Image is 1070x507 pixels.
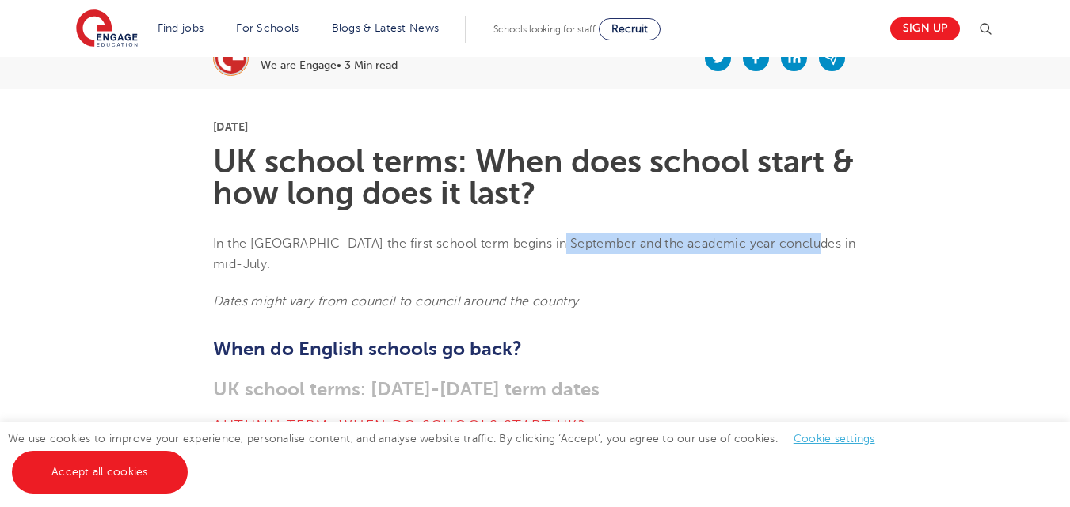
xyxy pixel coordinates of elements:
p: We are Engage• 3 Min read [261,60,398,71]
a: Sign up [890,17,960,40]
img: Engage Education [76,9,138,49]
span: UK school terms: [DATE]-[DATE] term dates [213,378,600,400]
em: Dates might vary from council to council around the country [213,294,579,308]
span: Autumn term: When do schools start UK? [213,418,586,433]
span: In the [GEOGRAPHIC_DATA] the first school term begins in September and the academic year conclude... [213,236,855,271]
a: Accept all cookies [12,451,188,494]
a: Blogs & Latest News [332,22,440,34]
span: Schools looking for staff [493,24,596,35]
span: Recruit [611,23,648,35]
p: [DATE] [213,121,857,132]
a: Cookie settings [794,433,875,445]
h2: When do English schools go back? [213,335,857,362]
a: Recruit [599,18,661,40]
a: For Schools [236,22,299,34]
h1: UK school terms: When does school start & how long does it last? [213,146,857,210]
span: We use cookies to improve your experience, personalise content, and analyse website traffic. By c... [8,433,891,478]
a: Find jobs [158,22,204,34]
